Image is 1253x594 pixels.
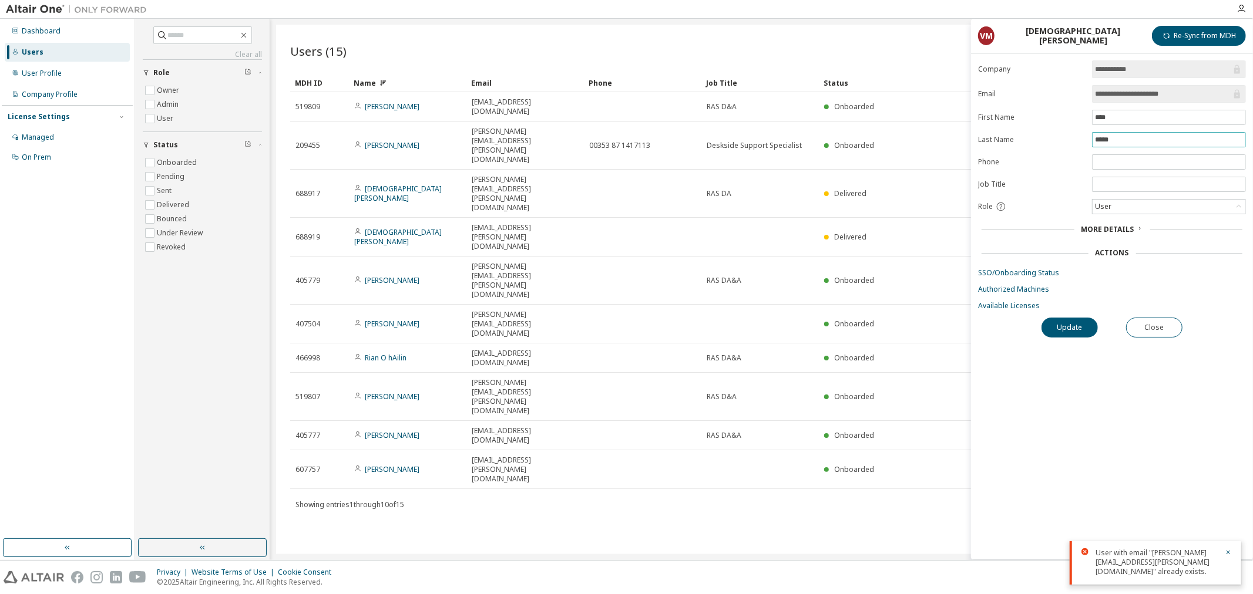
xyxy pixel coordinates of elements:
label: Sent [157,184,174,198]
div: Job Title [706,73,814,92]
span: Onboarded [834,430,874,440]
a: [PERSON_NAME] [365,430,419,440]
img: instagram.svg [90,571,103,583]
span: RAS DA [707,189,731,198]
button: Update [1042,318,1098,338]
label: Last Name [978,135,1085,144]
a: Available Licenses [978,301,1246,310]
label: Revoked [157,240,188,254]
img: Altair One [6,4,153,15]
div: Managed [22,133,54,142]
img: youtube.svg [129,571,146,583]
label: Onboarded [157,156,199,170]
img: linkedin.svg [110,571,122,583]
img: altair_logo.svg [4,571,64,583]
span: 00353 87 1417113 [589,141,650,150]
div: VM [978,26,995,45]
a: [PERSON_NAME] [365,464,419,474]
a: Clear all [143,50,262,59]
div: Privacy [157,568,192,577]
div: Status [824,73,1172,92]
a: SSO/Onboarding Status [978,268,1246,278]
div: Website Terms of Use [192,568,278,577]
div: Users [22,48,43,57]
span: Showing entries 1 through 10 of 15 [295,500,404,509]
span: [PERSON_NAME][EMAIL_ADDRESS][PERSON_NAME][DOMAIN_NAME] [472,175,579,212]
span: 519809 [295,102,320,112]
span: 209455 [295,141,320,150]
div: Cookie Consent [278,568,338,577]
span: 405777 [295,431,320,440]
label: Bounced [157,212,189,226]
span: RAS D&A [707,392,737,401]
label: Pending [157,170,187,184]
span: 607757 [295,465,320,474]
img: facebook.svg [71,571,83,583]
span: 466998 [295,353,320,363]
span: [PERSON_NAME][EMAIL_ADDRESS][DOMAIN_NAME] [472,310,579,338]
span: Onboarded [834,464,874,474]
span: RAS DA&A [707,353,741,363]
span: Onboarded [834,140,874,150]
span: [EMAIL_ADDRESS][PERSON_NAME][DOMAIN_NAME] [472,223,579,251]
span: RAS DA&A [707,431,741,440]
div: On Prem [22,153,51,162]
span: [PERSON_NAME][EMAIL_ADDRESS][PERSON_NAME][DOMAIN_NAME] [472,378,579,416]
span: RAS DA&A [707,276,741,285]
a: [PERSON_NAME] [365,319,419,329]
span: Delivered [834,232,866,242]
span: More Details [1081,224,1134,234]
span: Status [153,140,178,150]
a: Rian O hAilin [365,353,407,363]
div: User Profile [22,69,62,78]
div: User [1093,200,1113,213]
p: © 2025 Altair Engineering, Inc. All Rights Reserved. [157,577,338,587]
span: [EMAIL_ADDRESS][DOMAIN_NAME] [472,426,579,445]
label: Email [978,89,1085,99]
span: RAS D&A [707,102,737,112]
span: [PERSON_NAME][EMAIL_ADDRESS][PERSON_NAME][DOMAIN_NAME] [472,127,579,164]
span: Deskside Support Specialist [707,141,802,150]
label: First Name [978,113,1085,122]
label: Company [978,65,1085,74]
label: Admin [157,97,181,112]
span: Clear filter [244,68,251,77]
button: Re-Sync from MDH [1152,26,1246,46]
span: 688917 [295,189,320,198]
span: 688919 [295,232,320,242]
span: Onboarded [834,319,874,329]
label: Job Title [978,180,1085,189]
div: User with email "[PERSON_NAME][EMAIL_ADDRESS][PERSON_NAME][DOMAIN_NAME]" already exists. [1096,548,1218,576]
label: Phone [978,157,1085,167]
div: License Settings [8,112,70,122]
a: [PERSON_NAME] [365,392,419,401]
span: 407504 [295,319,320,329]
div: Phone [589,73,697,92]
span: Users (15) [290,43,347,59]
span: 405779 [295,276,320,285]
div: Email [471,73,579,92]
span: Onboarded [834,275,874,285]
span: Delivered [834,188,866,198]
div: User [1093,200,1245,214]
button: Status [143,132,262,158]
label: Under Review [157,226,205,240]
div: MDH ID [295,73,344,92]
div: Dashboard [22,26,61,36]
span: Role [978,202,993,211]
span: Onboarded [834,353,874,363]
a: [PERSON_NAME] [365,275,419,285]
span: Onboarded [834,102,874,112]
span: 519807 [295,392,320,401]
div: Actions [1096,248,1129,258]
div: [DEMOGRAPHIC_DATA][PERSON_NAME] [1002,26,1145,45]
span: [EMAIL_ADDRESS][DOMAIN_NAME] [472,349,579,367]
a: [DEMOGRAPHIC_DATA][PERSON_NAME] [354,184,442,203]
span: Onboarded [834,392,874,401]
label: User [157,112,176,126]
a: Authorized Machines [978,285,1246,294]
a: [PERSON_NAME] [365,102,419,112]
button: Close [1126,318,1183,338]
div: Name [354,73,462,92]
span: [PERSON_NAME][EMAIL_ADDRESS][PERSON_NAME][DOMAIN_NAME] [472,262,579,299]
